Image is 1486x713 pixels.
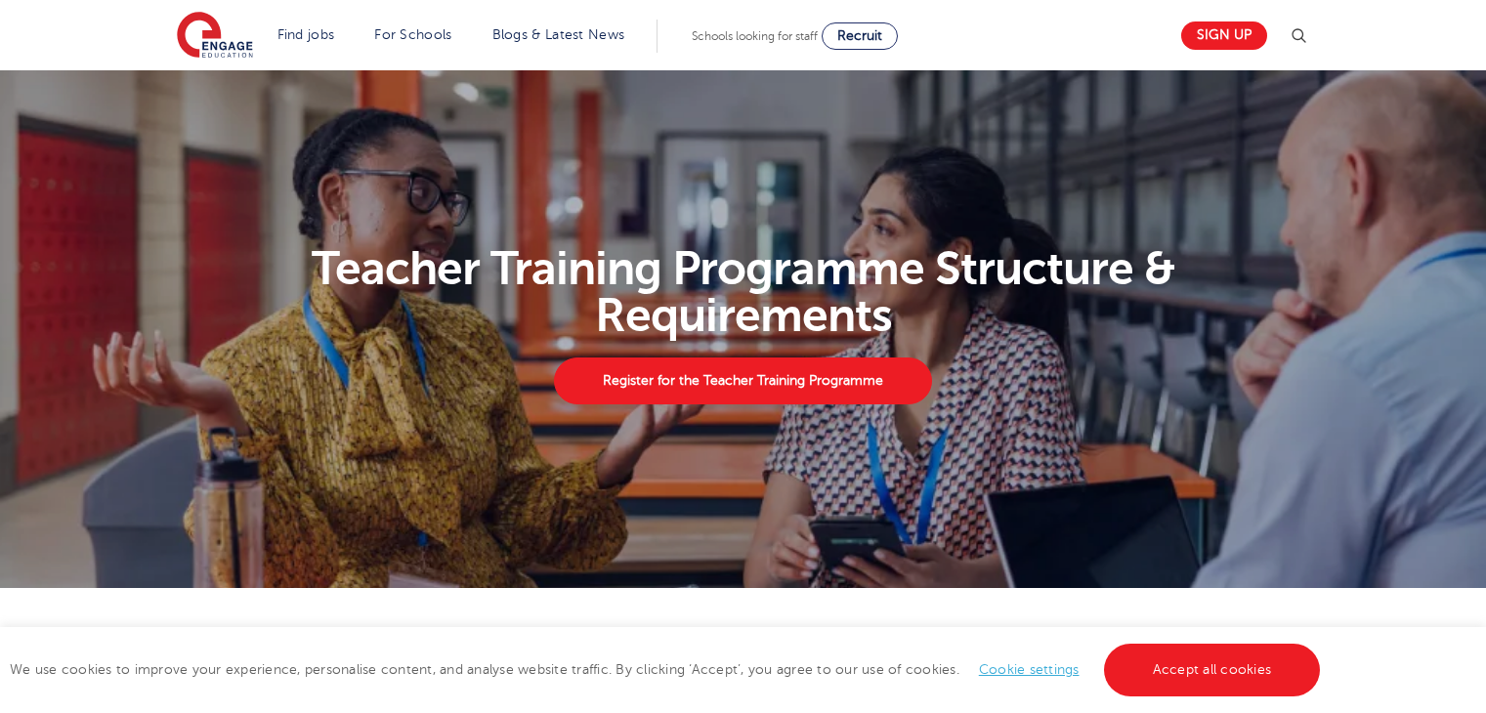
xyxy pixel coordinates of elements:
[822,22,898,50] a: Recruit
[979,662,1080,677] a: Cookie settings
[165,245,1321,339] h1: Teacher Training Programme Structure & Requirements
[1181,21,1267,50] a: Sign up
[277,27,335,42] a: Find jobs
[1104,644,1321,696] a: Accept all cookies
[837,28,882,43] span: Recruit
[554,357,931,404] a: Register for the Teacher Training Programme
[692,29,818,43] span: Schools looking for staff
[492,27,625,42] a: Blogs & Latest News
[10,662,1325,677] span: We use cookies to improve your experience, personalise content, and analyse website traffic. By c...
[374,27,451,42] a: For Schools
[177,12,253,61] img: Engage Education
